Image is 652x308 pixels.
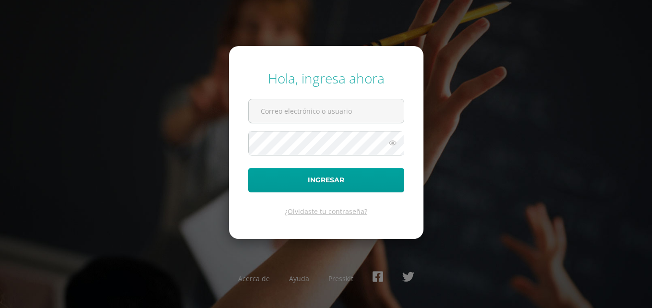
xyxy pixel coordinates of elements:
[248,168,404,192] button: Ingresar
[328,274,353,283] a: Presskit
[238,274,270,283] a: Acerca de
[249,99,404,123] input: Correo electrónico o usuario
[248,69,404,87] div: Hola, ingresa ahora
[289,274,309,283] a: Ayuda
[285,207,367,216] a: ¿Olvidaste tu contraseña?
